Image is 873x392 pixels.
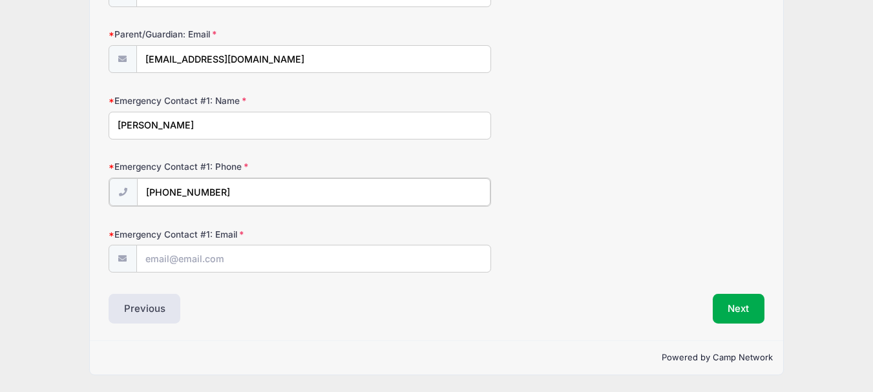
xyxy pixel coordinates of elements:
[136,245,491,273] input: email@email.com
[109,294,181,324] button: Previous
[109,160,327,173] label: Emergency Contact #1: Phone
[136,45,491,73] input: email@email.com
[109,28,327,41] label: Parent/Guardian: Email
[109,94,327,107] label: Emergency Contact #1: Name
[100,351,773,364] p: Powered by Camp Network
[137,178,490,206] input: (xxx) xxx-xxxx
[713,294,765,324] button: Next
[109,228,327,241] label: Emergency Contact #1: Email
